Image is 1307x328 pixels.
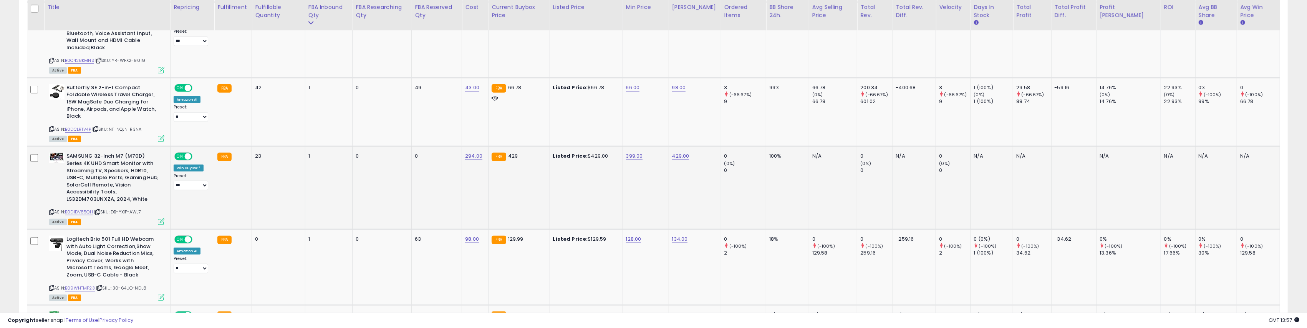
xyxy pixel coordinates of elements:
[191,153,204,160] span: OFF
[553,84,588,91] b: Listed Price:
[174,105,208,122] div: Preset:
[1269,316,1299,324] span: 2025-09-15 13:57 GMT
[1055,3,1093,20] div: Total Profit Diff.
[1022,243,1039,249] small: (-100%)
[1240,98,1280,105] div: 66.78
[860,98,892,105] div: 601.02
[626,152,643,160] a: 399.00
[1164,236,1195,243] div: 0%
[553,152,588,160] b: Listed Price:
[553,236,617,243] div: $129.59
[65,285,95,291] a: B09WHTMF23
[553,3,620,12] div: Listed Price
[465,84,479,92] a: 43.00
[49,84,164,141] div: ASIN:
[308,3,350,20] div: FBA inbound Qty
[415,153,456,160] div: 0
[1100,92,1110,98] small: (0%)
[1199,236,1237,243] div: 0%
[255,3,301,20] div: Fulfillable Quantity
[1199,153,1231,160] div: N/A
[217,153,232,161] small: FBA
[817,243,835,249] small: (-100%)
[724,98,766,105] div: 9
[1016,250,1051,256] div: 34.62
[1055,236,1091,243] div: -34.62
[860,84,892,91] div: 200.34
[175,85,185,92] span: ON
[939,98,970,105] div: 9
[974,250,1013,256] div: 1 (100%)
[174,165,204,171] div: Win BuyBox *
[979,243,997,249] small: (-100%)
[465,152,482,160] a: 294.00
[769,84,803,91] div: 99%
[860,236,892,243] div: 0
[939,167,970,174] div: 0
[1016,153,1045,160] div: N/A
[1164,250,1195,256] div: 17.66%
[1199,3,1234,20] div: Avg BB Share
[812,250,857,256] div: 129.58
[974,92,984,98] small: (0%)
[308,153,347,160] div: 1
[553,84,617,91] div: $66.78
[939,250,970,256] div: 2
[465,235,479,243] a: 98.00
[1100,84,1160,91] div: 14.76%
[672,235,688,243] a: 134.00
[724,153,766,160] div: 0
[1240,153,1274,160] div: N/A
[860,160,871,166] small: (0%)
[1245,92,1263,98] small: (-100%)
[308,236,347,243] div: 1
[174,29,208,46] div: Preset:
[974,153,1007,160] div: N/A
[1164,153,1189,160] div: N/A
[66,316,98,324] a: Terms of Use
[1055,84,1091,91] div: -59.16
[465,3,485,12] div: Cost
[553,153,617,160] div: $429.00
[1245,243,1263,249] small: (-100%)
[729,92,752,98] small: (-66.67%)
[1240,236,1280,243] div: 0
[174,256,208,273] div: Preset:
[724,3,763,20] div: Ordered Items
[174,3,211,12] div: Repricing
[175,153,185,160] span: ON
[626,235,641,243] a: 128.00
[1100,98,1160,105] div: 14.76%
[1240,3,1277,20] div: Avg Win Price
[1199,20,1203,27] small: Avg BB Share.
[860,3,889,20] div: Total Rev.
[1199,84,1237,91] div: 0%
[94,209,141,215] span: | SKU: DB-YXIP-AWJ7
[65,126,91,133] a: B0DCLRTV4P
[68,219,81,225] span: FBA
[1105,243,1122,249] small: (-100%)
[174,248,200,255] div: Amazon AI
[724,167,766,174] div: 0
[492,3,546,20] div: Current Buybox Price
[974,98,1013,105] div: 1 (100%)
[308,84,347,91] div: 1
[175,236,185,243] span: ON
[896,153,930,160] div: N/A
[939,84,970,91] div: 3
[944,243,962,249] small: (-100%)
[65,57,94,64] a: B0C428KMNS
[492,84,506,93] small: FBA
[939,160,950,166] small: (0%)
[49,8,164,73] div: ASIN:
[1240,250,1280,256] div: 129.58
[66,236,160,280] b: Logitech Brio 501 Full HD Webcam with Auto Light Correction,Show Mode, Dual Noise Reduction Mics,...
[860,250,892,256] div: 259.16
[508,84,522,91] span: 66.78
[1164,98,1195,105] div: 22.93%
[66,84,160,122] b: Butterfly SE 2-in-1 Compact Foldable Wireless Travel Charger, 15W MagSafe Duo Charging for iPhone...
[672,84,686,92] a: 98.00
[8,317,133,324] div: seller snap | |
[769,3,806,20] div: BB Share 24h.
[92,126,141,132] span: | SKU: NT-NQJN-R3NA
